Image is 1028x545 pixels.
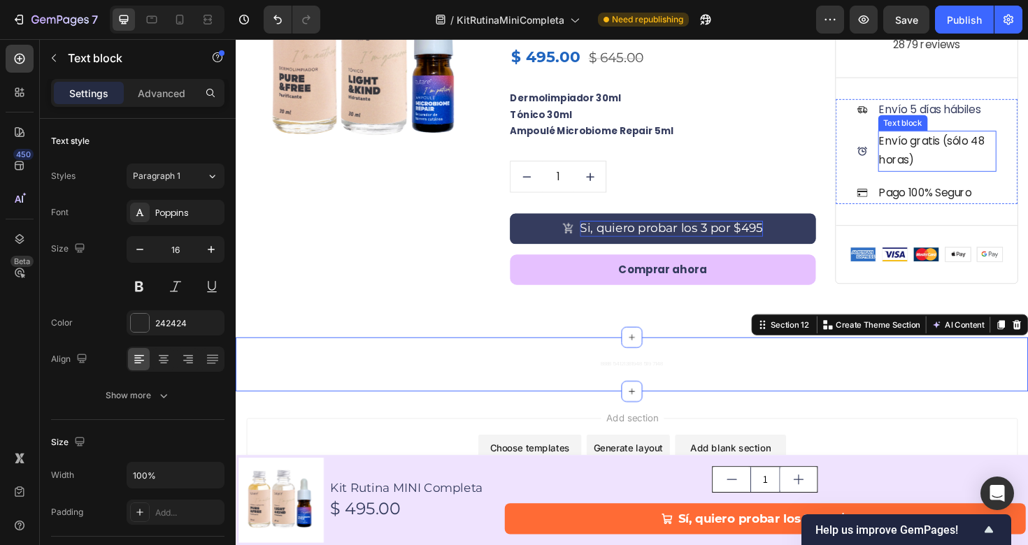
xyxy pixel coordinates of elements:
[51,469,74,481] div: Width
[457,13,564,27] span: KitRutinaMiniCompleta
[718,220,745,237] img: Alt Image
[68,50,187,66] p: Text block
[815,523,980,537] span: Help us improve GemPages!
[51,433,88,452] div: Size
[155,317,221,330] div: 242424
[481,425,566,439] div: Add blank section
[364,192,558,208] div: Rich Text Editor. Editing area: main
[636,296,725,309] p: Create Theme Section
[155,207,221,219] div: Poppins
[650,220,678,236] img: Alt Image
[51,170,76,182] div: Styles
[127,163,224,189] button: Paragraph 1
[51,135,90,147] div: Text style
[290,184,614,216] button: Si, quiero probar los 3 por $495
[358,129,392,161] button: increment
[682,65,790,85] p: Envío 5 días hábiles
[69,86,108,101] p: Settings
[505,453,545,479] button: decrement
[51,350,90,369] div: Align
[734,294,796,311] button: AI Content
[99,484,279,510] div: $ 495.00
[895,14,918,26] span: Save
[405,235,499,252] p: Comprar ahora
[682,153,780,173] p: Pago 100% Seguro
[106,388,171,402] div: Show more
[51,506,83,518] div: Padding
[6,6,104,34] button: 7
[10,256,34,267] div: Beta
[387,340,452,348] span: 8888 54121381948 519 7148
[155,507,221,519] div: Add...
[51,206,69,219] div: Font
[138,86,185,101] p: Advanced
[612,13,683,26] span: Need republishing
[13,149,34,160] div: 450
[92,11,98,28] p: 7
[564,296,610,309] div: Section 12
[883,6,929,34] button: Save
[51,317,73,329] div: Color
[290,73,356,87] p: Tónico 30ml
[127,463,224,488] input: Auto
[290,55,408,69] p: Dermolimpiador 30ml
[264,6,320,34] div: Undo/Redo
[785,220,813,237] img: Alt Image
[683,83,730,96] div: Text block
[387,393,453,408] span: Add section
[51,240,88,259] div: Size
[290,228,614,260] button: <p>Comprar ahora</p>
[372,8,433,31] div: $ 645.00
[545,453,576,479] input: quantity
[947,13,982,27] div: Publish
[469,500,671,516] p: Sí, quiero probar los 3 por $495
[324,129,358,161] input: quantity
[269,425,354,439] div: Choose templates
[576,453,616,479] button: increment
[290,90,463,104] p: Ampoulé Microbiome Repair 5ml
[469,500,671,516] div: Rich Text Editor. Editing area: main
[450,13,454,27] span: /
[751,220,779,237] img: Alt Image
[291,129,324,161] button: decrement
[684,220,712,236] img: Alt Image
[935,6,994,34] button: Publish
[815,521,997,538] button: Show survey - Help us improve GemPages!
[980,477,1014,510] div: Open Intercom Messenger
[133,170,180,182] span: Paragraph 1
[51,383,224,408] button: Show more
[236,39,1028,545] iframe: Design area
[379,425,452,439] div: Generate layout
[682,99,805,140] p: Envío gratis (sólo 48 horas)
[290,8,366,31] div: $ 495.00
[364,192,558,208] p: Si, quiero probar los 3 por $495
[285,491,836,524] button: Sí, quiero probar los 3 por $495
